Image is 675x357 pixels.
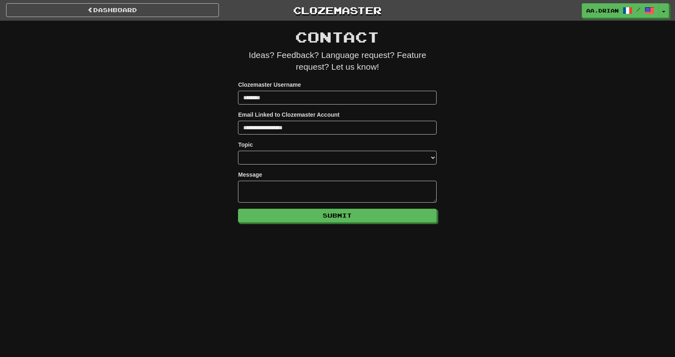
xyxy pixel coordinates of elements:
[231,3,444,17] a: Clozemaster
[238,171,262,179] label: Message
[238,81,301,89] label: Clozemaster Username
[238,111,339,119] label: Email Linked to Clozemaster Account
[238,29,437,45] h1: Contact
[238,209,437,222] button: Submit
[238,141,253,149] label: Topic
[636,6,641,12] span: /
[6,3,219,17] a: Dashboard
[238,49,437,73] p: Ideas? Feedback? Language request? Feature request? Let us know!
[586,7,619,14] span: aa.drian
[582,3,659,18] a: aa.drian /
